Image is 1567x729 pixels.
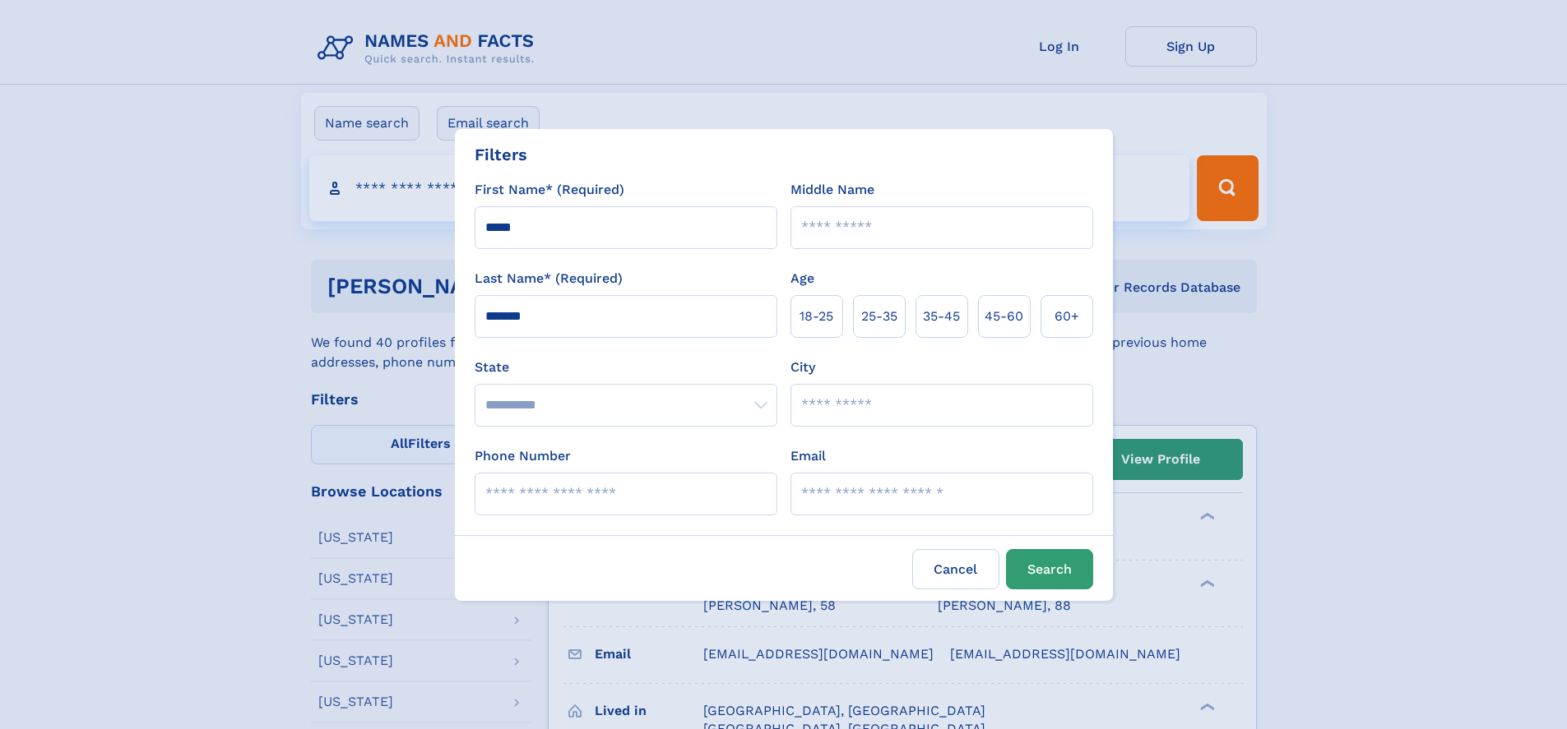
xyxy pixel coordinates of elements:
label: Age [790,269,814,288]
button: Search [1006,549,1093,589]
span: 25‑35 [861,307,897,326]
label: State [475,358,777,377]
label: Middle Name [790,180,874,200]
label: Phone Number [475,446,571,466]
label: City [790,358,815,377]
span: 60+ [1055,307,1079,326]
label: Last Name* (Required) [475,269,623,288]
label: Cancel [912,549,999,589]
span: 35‑45 [923,307,960,326]
label: First Name* (Required) [475,180,624,200]
div: Filters [475,142,527,167]
span: 18‑25 [800,307,833,326]
span: 45‑60 [985,307,1023,326]
label: Email [790,446,826,466]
